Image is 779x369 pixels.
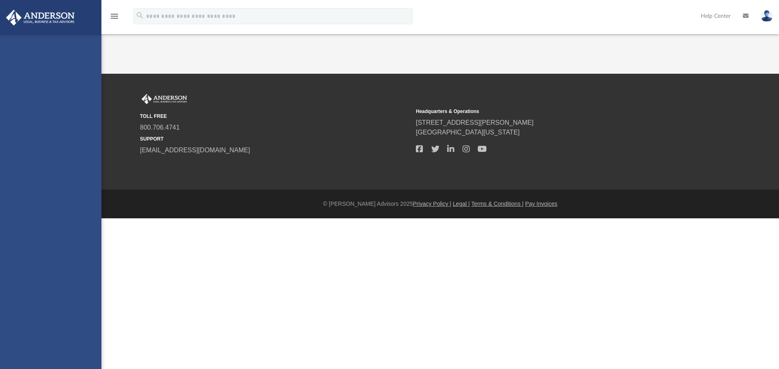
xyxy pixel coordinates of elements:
a: Terms & Conditions | [471,200,524,207]
small: TOLL FREE [140,113,410,120]
div: © [PERSON_NAME] Advisors 2025 [101,200,779,208]
a: Pay Invoices [525,200,557,207]
a: [EMAIL_ADDRESS][DOMAIN_NAME] [140,147,250,154]
small: SUPPORT [140,135,410,143]
i: menu [110,11,119,21]
a: 800.706.4741 [140,124,180,131]
a: menu [110,15,119,21]
img: User Pic [761,10,773,22]
a: Legal | [453,200,470,207]
a: Privacy Policy | [413,200,452,207]
a: [STREET_ADDRESS][PERSON_NAME] [416,119,534,126]
small: Headquarters & Operations [416,108,686,115]
img: Anderson Advisors Platinum Portal [140,94,189,105]
img: Anderson Advisors Platinum Portal [4,10,77,26]
i: search [136,11,144,20]
a: [GEOGRAPHIC_DATA][US_STATE] [416,129,520,136]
